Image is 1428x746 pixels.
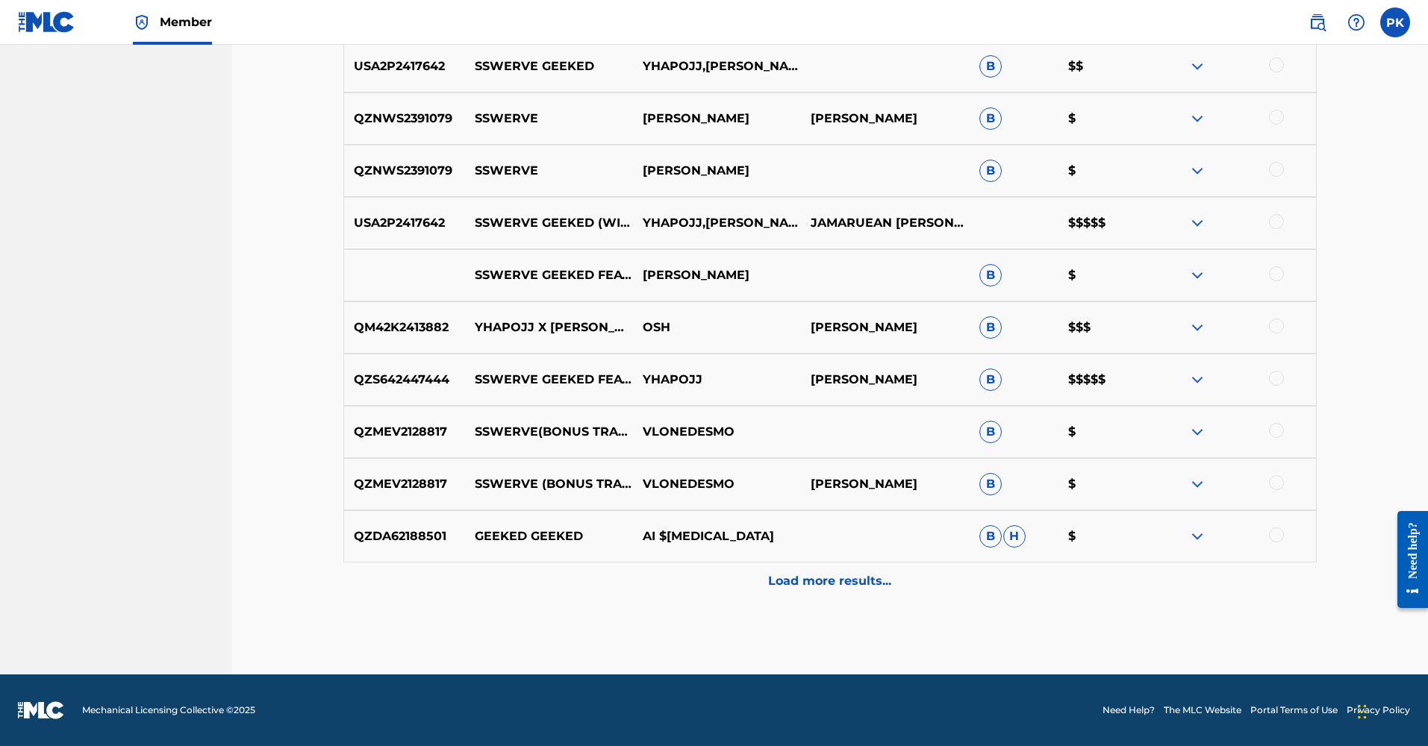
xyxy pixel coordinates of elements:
span: B [979,55,1002,78]
p: GEEKED GEEKED [464,527,632,545]
p: SSWERVE (BONUS TRACK) [464,475,632,493]
img: search [1309,13,1326,31]
p: AI $[MEDICAL_DATA] [633,527,801,545]
span: B [979,421,1002,443]
p: QZDA62188501 [344,527,465,545]
p: $$$$$ [1058,371,1147,389]
p: [PERSON_NAME] [633,162,801,180]
p: SSWERVE GEEKED FEAT [PERSON_NAME] BASSBOOSTED [464,266,632,284]
span: B [979,473,1002,495]
p: OSH [633,319,801,336]
p: $ [1058,110,1147,128]
span: B [979,369,1002,391]
p: $$$$$ [1058,214,1147,232]
iframe: Resource Center [1386,498,1428,621]
div: User Menu [1380,7,1410,37]
span: Member [160,13,212,31]
div: Widget de chat [1353,674,1428,746]
img: expand [1188,423,1206,441]
p: YHAPOJJ,[PERSON_NAME] OFFICIAL [633,214,801,232]
p: JAMARUEAN [PERSON_NAME], MAHI [PERSON_NAME] [801,214,969,232]
div: Help [1341,7,1371,37]
span: B [979,107,1002,130]
img: logo [18,701,64,719]
p: SSWERVE(BONUS TRACK) [464,423,632,441]
p: USA2P2417642 [344,214,465,232]
p: QZMEV2128817 [344,475,465,493]
p: VLONEDESMO [633,423,801,441]
p: $ [1058,527,1147,545]
p: SSWERVE GEEKED [464,57,632,75]
span: B [979,264,1002,286]
p: $$$ [1058,319,1147,336]
a: Portal Terms of Use [1250,703,1338,717]
p: QM42K2413882 [344,319,465,336]
img: expand [1188,371,1206,389]
p: YHAPOJJ,[PERSON_NAME] OFFICIAL [633,57,801,75]
p: SSWERVE [464,110,632,128]
p: YHAPOJJ [633,371,801,389]
img: expand [1188,57,1206,75]
p: Load more results... [768,572,891,590]
p: USA2P2417642 [344,57,465,75]
p: VLONEDESMO [633,475,801,493]
p: [PERSON_NAME] [633,266,801,284]
img: expand [1188,475,1206,493]
iframe: Chat Widget [1353,674,1428,746]
p: QZMEV2128817 [344,423,465,441]
p: [PERSON_NAME] [633,110,801,128]
p: SSWERVE [464,162,632,180]
span: H [1003,525,1026,548]
img: expand [1188,266,1206,284]
span: B [979,160,1002,182]
p: QZNWS2391079 [344,162,465,180]
img: Top Rightsholder [133,13,151,31]
span: B [979,525,1002,548]
p: $ [1058,266,1147,284]
a: Privacy Policy [1347,703,1410,717]
p: $ [1058,162,1147,180]
span: B [979,316,1002,339]
p: [PERSON_NAME] [801,319,969,336]
img: expand [1188,214,1206,232]
img: expand [1188,319,1206,336]
img: expand [1188,110,1206,128]
p: SSWERVE GEEKED FEAT. [PERSON_NAME] (PROD. PARLECASHPLZZ) [464,371,632,389]
p: [PERSON_NAME] [801,475,969,493]
p: $$ [1058,57,1147,75]
img: expand [1188,527,1206,545]
a: Public Search [1303,7,1332,37]
a: The MLC Website [1164,703,1241,717]
img: help [1347,13,1365,31]
p: SSWERVE GEEKED (WITH [PERSON_NAME] OFFICIAL) [464,214,632,232]
p: [PERSON_NAME] [801,110,969,128]
a: Need Help? [1103,703,1155,717]
img: MLC Logo [18,11,75,33]
p: QZNWS2391079 [344,110,465,128]
p: QZS642447444 [344,371,465,389]
p: $ [1058,423,1147,441]
p: $ [1058,475,1147,493]
div: Glisser [1358,689,1367,734]
p: [PERSON_NAME] [801,371,969,389]
img: expand [1188,162,1206,180]
p: YHAPOJJ X [PERSON_NAME] GEEKED (PARLECASHPLZZ) [464,319,632,336]
span: Mechanical Licensing Collective © 2025 [82,703,255,717]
